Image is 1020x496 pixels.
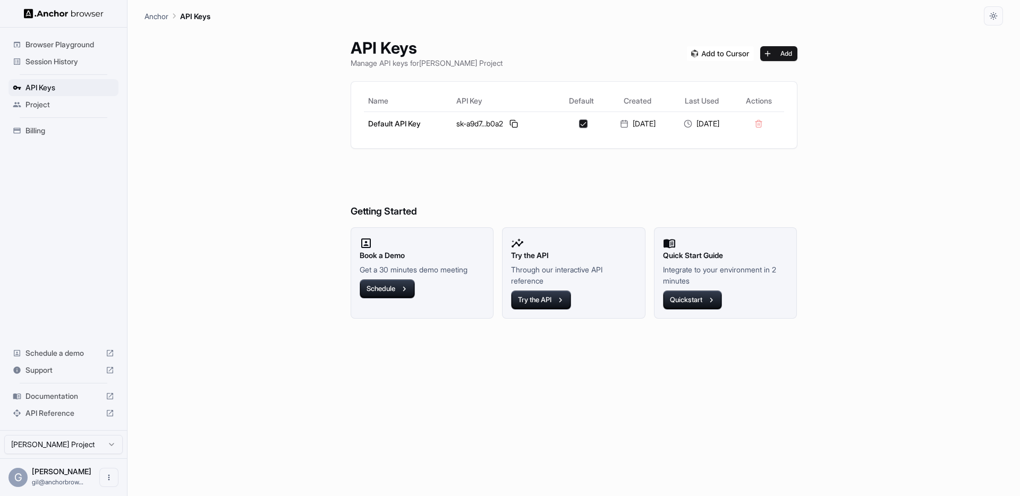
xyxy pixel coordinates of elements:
[25,348,101,358] span: Schedule a demo
[25,39,114,50] span: Browser Playground
[8,388,118,405] div: Documentation
[557,90,606,112] th: Default
[610,118,665,129] div: [DATE]
[351,161,797,219] h6: Getting Started
[364,90,453,112] th: Name
[24,8,104,19] img: Anchor Logo
[180,11,210,22] p: API Keys
[99,468,118,487] button: Open menu
[360,264,485,275] p: Get a 30 minutes demo meeting
[8,345,118,362] div: Schedule a demo
[25,99,114,110] span: Project
[687,46,754,61] img: Add anchorbrowser MCP server to Cursor
[364,112,453,135] td: Default API Key
[663,290,722,310] button: Quickstart
[8,362,118,379] div: Support
[8,53,118,70] div: Session History
[511,250,636,261] h2: Try the API
[32,467,91,476] span: Gil Dankner
[25,408,101,418] span: API Reference
[32,478,83,486] span: gil@anchorbrowser.io
[674,118,729,129] div: [DATE]
[8,468,28,487] div: G
[360,279,415,298] button: Schedule
[670,90,734,112] th: Last Used
[452,90,557,112] th: API Key
[351,57,503,69] p: Manage API keys for [PERSON_NAME] Project
[663,250,788,261] h2: Quick Start Guide
[8,79,118,96] div: API Keys
[663,264,788,286] p: Integrate to your environment in 2 minutes
[144,10,210,22] nav: breadcrumb
[25,56,114,67] span: Session History
[456,117,552,130] div: sk-a9d7...b0a2
[8,36,118,53] div: Browser Playground
[734,90,784,112] th: Actions
[351,38,503,57] h1: API Keys
[511,264,636,286] p: Through our interactive API reference
[511,290,571,310] button: Try the API
[360,250,485,261] h2: Book a Demo
[8,96,118,113] div: Project
[606,90,669,112] th: Created
[25,82,114,93] span: API Keys
[8,122,118,139] div: Billing
[8,405,118,422] div: API Reference
[25,365,101,375] span: Support
[25,391,101,401] span: Documentation
[507,117,520,130] button: Copy API key
[760,46,797,61] button: Add
[25,125,114,136] span: Billing
[144,11,168,22] p: Anchor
